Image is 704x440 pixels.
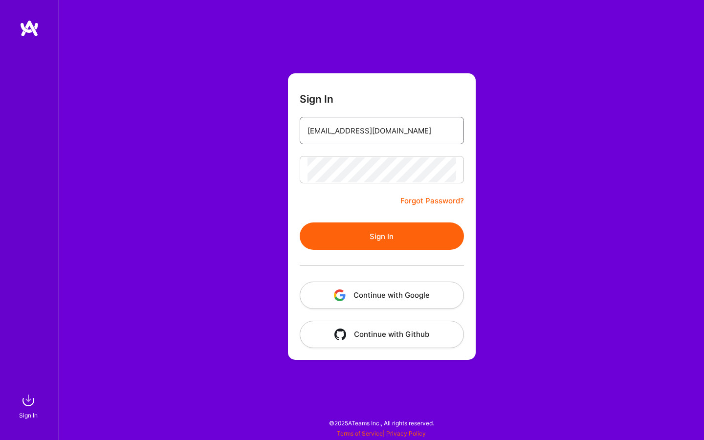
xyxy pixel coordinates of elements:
h3: Sign In [300,93,333,105]
img: icon [334,329,346,340]
img: logo [20,20,39,37]
a: Privacy Policy [386,430,426,437]
img: icon [334,289,346,301]
img: sign in [19,391,38,410]
a: Terms of Service [337,430,383,437]
div: Sign In [19,410,38,420]
a: Forgot Password? [400,195,464,207]
button: Continue with Google [300,282,464,309]
a: sign inSign In [21,391,38,420]
input: Email... [308,118,456,143]
span: | [337,430,426,437]
div: © 2025 ATeams Inc., All rights reserved. [59,411,704,435]
button: Sign In [300,222,464,250]
button: Continue with Github [300,321,464,348]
